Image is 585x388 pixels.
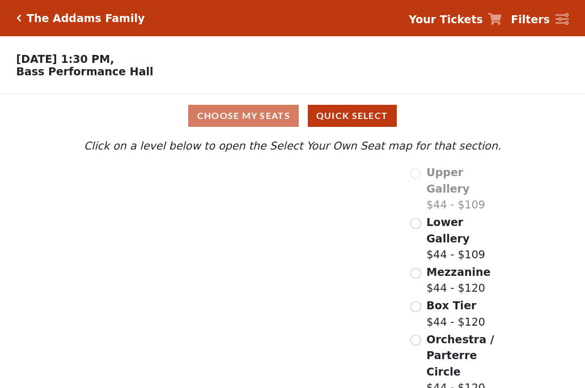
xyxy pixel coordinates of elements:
span: Box Tier [426,299,476,312]
label: $44 - $120 [426,264,490,296]
span: Orchestra / Parterre Circle [426,333,494,378]
span: Lower Gallery [426,216,469,245]
h5: The Addams Family [27,12,145,25]
label: $44 - $120 [426,297,485,330]
p: Click on a level below to open the Select Your Own Seat map for that section. [81,138,504,154]
a: Filters [511,11,569,28]
path: Lower Gallery - Seats Available: 152 [147,195,283,238]
strong: Filters [511,13,550,25]
path: Upper Gallery - Seats Available: 0 [137,170,266,201]
label: $44 - $109 [426,164,504,213]
path: Orchestra / Parterre Circle - Seats Available: 145 [208,278,339,356]
span: Mezzanine [426,266,490,278]
strong: Your Tickets [409,13,483,25]
a: Your Tickets [409,11,502,28]
label: $44 - $109 [426,214,504,263]
button: Quick Select [308,105,397,127]
span: Upper Gallery [426,166,469,195]
a: Click here to go back to filters [16,14,22,22]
